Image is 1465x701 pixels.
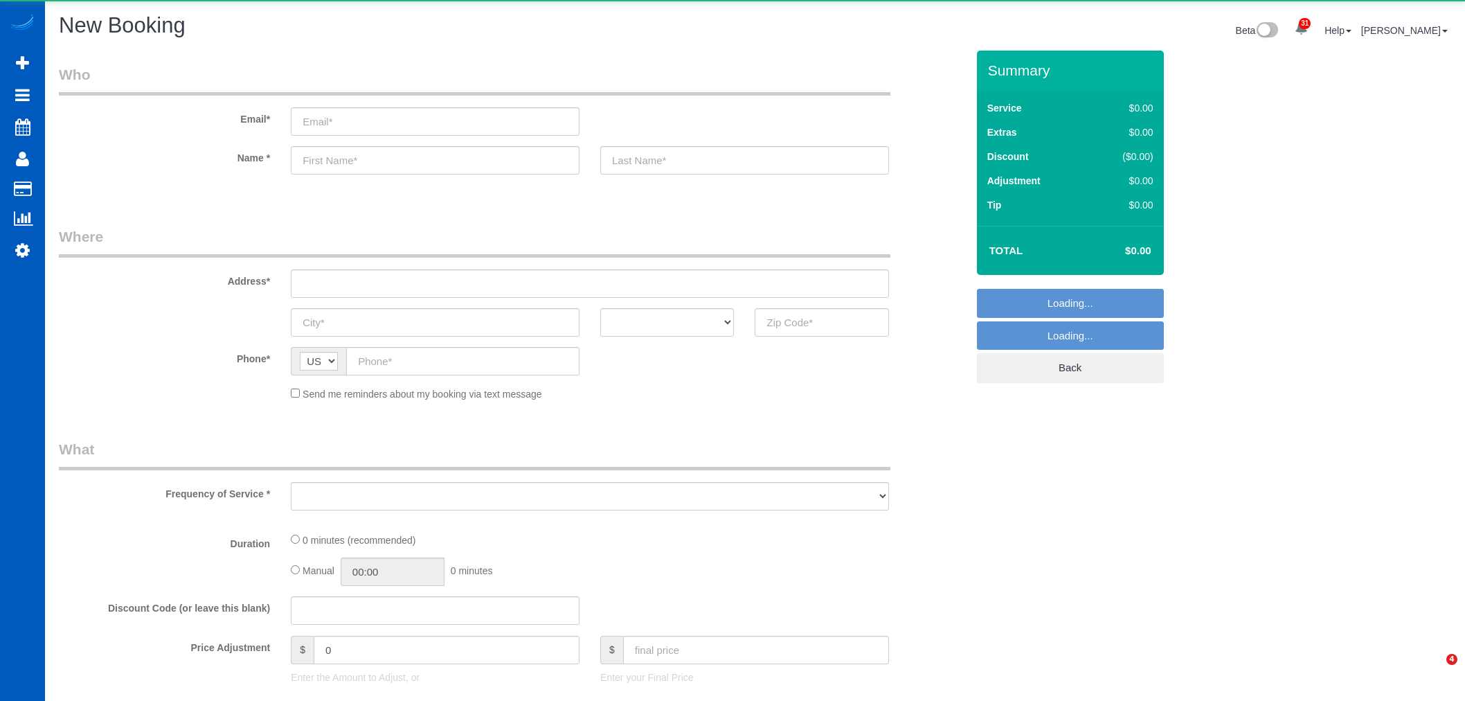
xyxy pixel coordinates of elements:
a: [PERSON_NAME] [1361,25,1448,36]
span: Send me reminders about my booking via text message [303,389,542,400]
a: Help [1324,25,1351,36]
p: Enter the Amount to Adjust, or [291,671,579,684]
span: $ [600,636,623,664]
span: 31 [1299,18,1311,29]
span: New Booking [59,13,186,37]
label: Name * [48,146,280,165]
div: $0.00 [1094,101,1153,115]
input: Last Name* [600,146,889,175]
label: Discount Code (or leave this blank) [48,596,280,615]
label: Extras [987,125,1017,139]
a: Back [977,353,1164,382]
div: $0.00 [1094,198,1153,212]
div: $0.00 [1094,125,1153,139]
input: First Name* [291,146,579,175]
strong: Total [989,245,1023,256]
input: final price [623,636,889,664]
label: Email* [48,107,280,126]
legend: Who [59,64,890,96]
input: City* [291,308,579,337]
span: Manual [303,565,334,576]
label: Discount [987,150,1029,163]
img: New interface [1255,22,1278,40]
label: Address* [48,269,280,288]
label: Duration [48,532,280,551]
a: 31 [1288,14,1315,44]
label: Service [987,101,1022,115]
h3: Summary [988,62,1157,78]
a: Beta [1236,25,1279,36]
span: 0 minutes (recommended) [303,535,415,546]
input: Zip Code* [755,308,888,337]
label: Tip [987,198,1002,212]
img: Automaid Logo [8,14,36,33]
div: ($0.00) [1094,150,1153,163]
span: 4 [1446,654,1457,665]
input: Email* [291,107,579,136]
label: Frequency of Service * [48,482,280,501]
h4: $0.00 [1084,245,1151,257]
span: $ [291,636,314,664]
legend: What [59,439,890,470]
span: 0 minutes [451,565,493,576]
label: Adjustment [987,174,1041,188]
input: Phone* [346,347,579,375]
p: Enter your Final Price [600,671,889,684]
label: Phone* [48,347,280,366]
iframe: Intercom live chat [1418,654,1451,687]
label: Price Adjustment [48,636,280,655]
div: $0.00 [1094,174,1153,188]
legend: Where [59,227,890,258]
